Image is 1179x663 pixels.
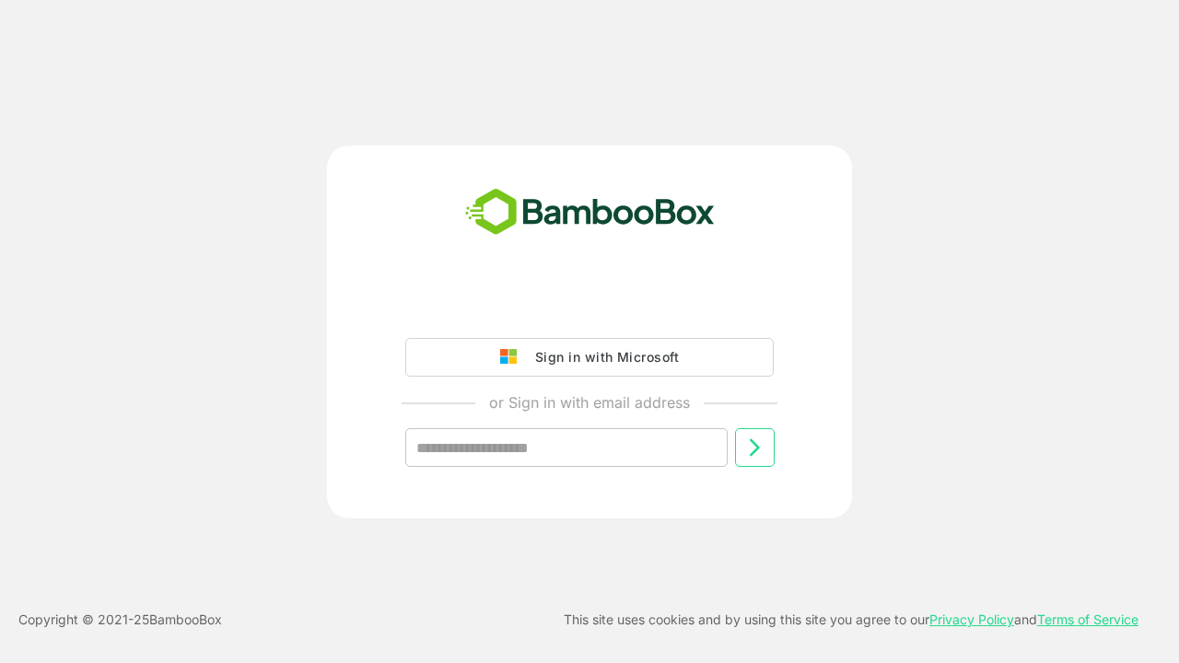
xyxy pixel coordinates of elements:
p: This site uses cookies and by using this site you agree to our and [564,609,1138,631]
button: Sign in with Microsoft [405,338,774,377]
a: Privacy Policy [929,611,1014,627]
p: or Sign in with email address [489,391,690,413]
a: Terms of Service [1037,611,1138,627]
div: Sign in with Microsoft [526,345,679,369]
p: Copyright © 2021- 25 BambooBox [18,609,222,631]
img: google [500,349,526,366]
img: bamboobox [455,182,725,243]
